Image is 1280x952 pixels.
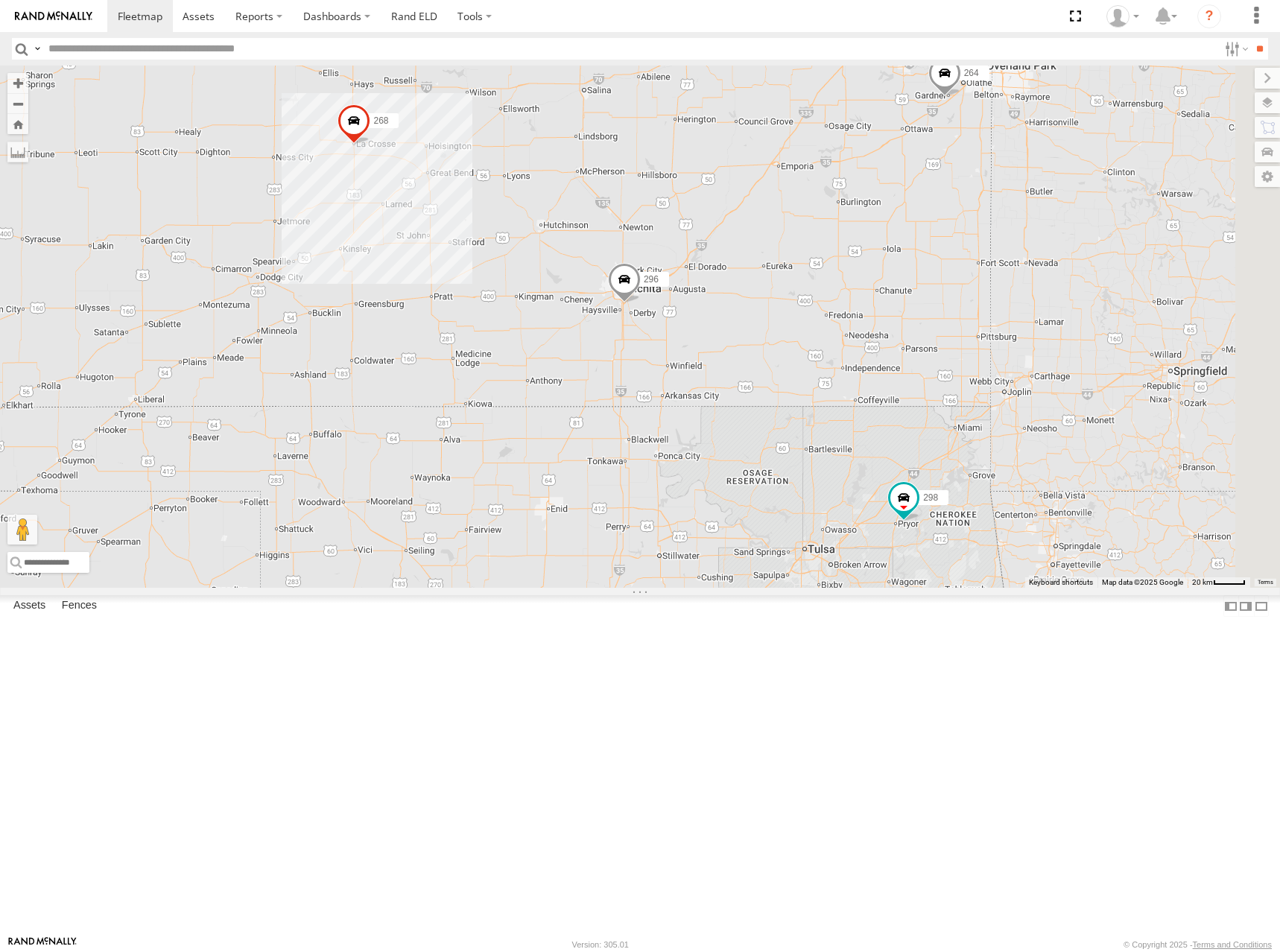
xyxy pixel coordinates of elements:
[54,596,104,617] label: Fences
[1255,166,1280,187] label: Map Settings
[7,114,28,134] button: Zoom Home
[31,38,43,60] label: Search Query
[1223,595,1238,617] label: Dock Summary Table to the Left
[572,940,629,949] div: Version: 305.01
[1102,578,1183,586] span: Map data ©2025 Google
[1029,577,1093,588] button: Keyboard shortcuts
[1238,595,1253,617] label: Dock Summary Table to the Right
[1258,579,1273,585] a: Terms
[1101,5,1144,28] div: Shane Miller
[6,596,53,617] label: Assets
[644,273,659,284] span: 296
[964,68,979,78] span: 264
[8,937,77,952] a: Visit our Website
[7,93,28,114] button: Zoom out
[1197,4,1221,28] i: ?
[1124,940,1272,949] div: © Copyright 2025 -
[1254,595,1269,617] label: Hide Summary Table
[15,11,92,22] img: rand-logo.svg
[1192,578,1213,586] span: 20 km
[7,515,37,545] button: Drag Pegman onto the map to open Street View
[7,73,28,93] button: Zoom in
[7,142,28,162] label: Measure
[1193,940,1272,949] a: Terms and Conditions
[373,115,388,126] span: 268
[1188,577,1250,588] button: Map Scale: 20 km per 40 pixels
[923,492,938,502] span: 298
[1219,38,1251,60] label: Search Filter Options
